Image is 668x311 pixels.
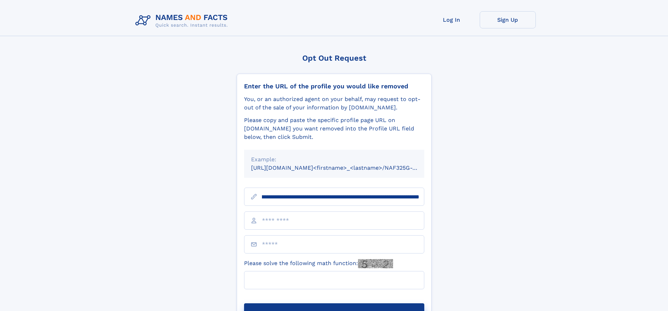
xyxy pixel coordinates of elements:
[237,54,432,62] div: Opt Out Request
[424,11,480,28] a: Log In
[480,11,536,28] a: Sign Up
[244,95,424,112] div: You, or an authorized agent on your behalf, may request to opt-out of the sale of your informatio...
[244,116,424,141] div: Please copy and paste the specific profile page URL on [DOMAIN_NAME] you want removed into the Pr...
[251,164,438,171] small: [URL][DOMAIN_NAME]<firstname>_<lastname>/NAF325G-xxxxxxxx
[133,11,234,30] img: Logo Names and Facts
[244,82,424,90] div: Enter the URL of the profile you would like removed
[251,155,417,164] div: Example:
[244,259,393,268] label: Please solve the following math function:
